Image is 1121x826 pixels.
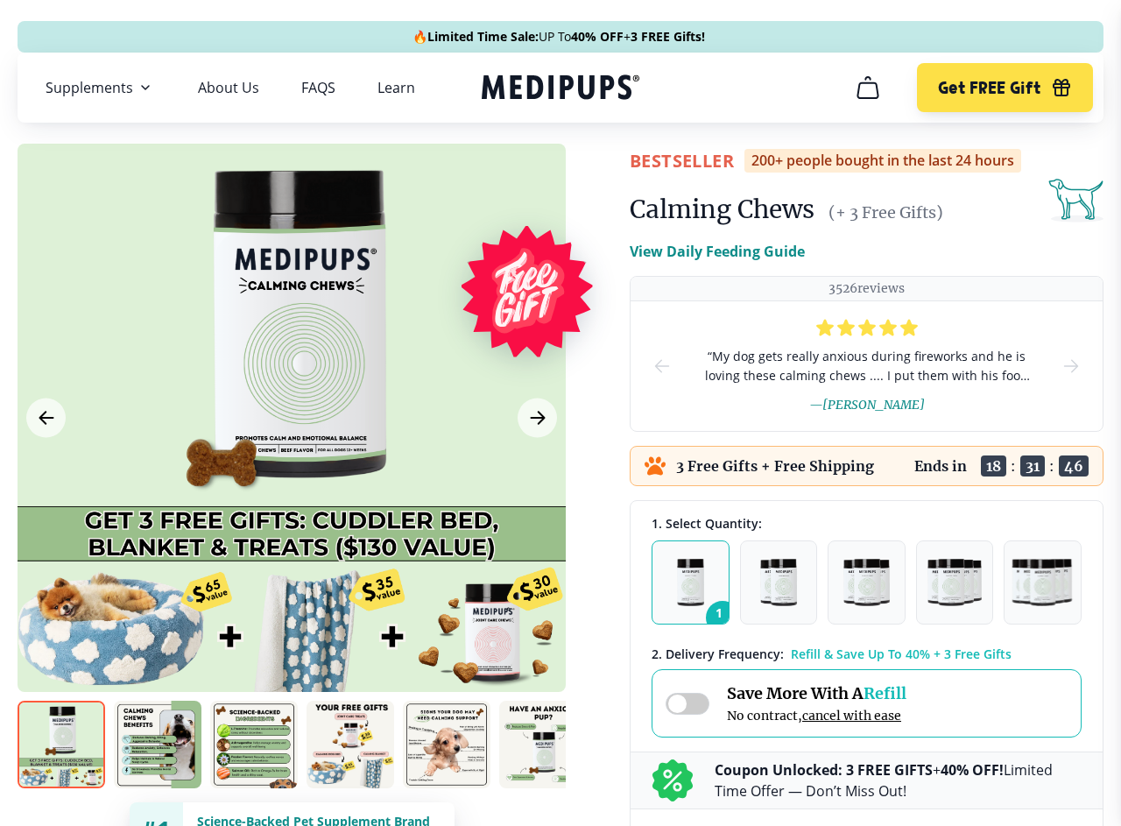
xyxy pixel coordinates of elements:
span: Refill [864,683,906,703]
span: 🔥 UP To + [412,28,705,46]
div: 1. Select Quantity: [652,515,1082,532]
img: Calming Chews | Natural Dog Supplements [499,701,587,788]
button: Previous Image [26,399,66,438]
button: Get FREE Gift [917,63,1093,112]
img: Calming Chews | Natural Dog Supplements [210,701,298,788]
button: prev-slide [652,301,673,431]
img: Calming Chews | Natural Dog Supplements [114,701,201,788]
span: “ My dog gets really anxious during fireworks and he is loving these calming chews .... I put the... [701,347,1033,385]
span: Get FREE Gift [938,78,1040,98]
img: Pack of 1 - Natural Dog Supplements [677,559,704,606]
div: 200+ people bought in the last 24 hours [744,149,1021,173]
img: Calming Chews | Natural Dog Supplements [18,701,105,788]
img: Pack of 3 - Natural Dog Supplements [843,559,889,606]
img: Calming Chews | Natural Dog Supplements [403,701,490,788]
span: : [1049,457,1054,475]
span: Supplements [46,79,133,96]
a: Medipups [482,71,639,107]
img: Calming Chews | Natural Dog Supplements [307,701,394,788]
span: (+ 3 Free Gifts) [828,202,943,222]
p: 3526 reviews [828,280,905,297]
span: 31 [1020,455,1045,477]
span: 1 [706,601,739,634]
a: FAQS [301,79,335,96]
h1: Calming Chews [630,194,814,225]
p: View Daily Feeding Guide [630,241,805,262]
span: BestSeller [630,149,734,173]
button: 1 [652,540,730,625]
span: Refill & Save Up To 40% + 3 Free Gifts [791,646,1012,662]
a: Learn [377,79,415,96]
p: Ends in [914,457,967,475]
span: 46 [1059,455,1089,477]
span: No contract, [727,708,906,724]
button: cart [847,67,889,109]
p: + Limited Time Offer — Don’t Miss Out! [715,759,1082,801]
a: About Us [198,79,259,96]
button: next-slide [1061,301,1082,431]
span: — [PERSON_NAME] [809,397,925,413]
b: Coupon Unlocked: 3 FREE GIFTS [715,760,933,780]
span: cancel with ease [802,708,901,724]
span: 2 . Delivery Frequency: [652,646,784,662]
img: Pack of 2 - Natural Dog Supplements [760,559,797,606]
p: 3 Free Gifts + Free Shipping [676,457,874,475]
button: Next Image [518,399,557,438]
span: 18 [981,455,1006,477]
img: Pack of 4 - Natural Dog Supplements [927,559,981,606]
img: Pack of 5 - Natural Dog Supplements [1012,559,1075,606]
button: Supplements [46,77,156,98]
span: Save More With A [727,683,906,703]
span: : [1011,457,1016,475]
b: 40% OFF! [941,760,1004,780]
